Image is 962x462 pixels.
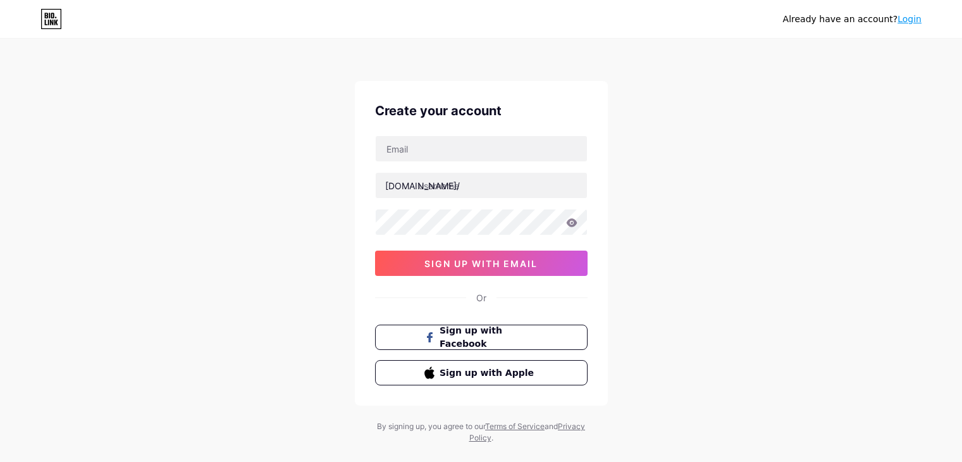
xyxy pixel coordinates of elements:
button: Sign up with Facebook [375,325,588,350]
a: Login [897,14,922,24]
div: [DOMAIN_NAME]/ [385,179,460,192]
span: Sign up with Facebook [440,324,538,351]
span: sign up with email [424,258,538,269]
a: Terms of Service [485,421,545,431]
div: By signing up, you agree to our and . [374,421,589,444]
span: Sign up with Apple [440,366,538,380]
div: Create your account [375,101,588,120]
input: username [376,173,587,198]
input: Email [376,136,587,161]
button: sign up with email [375,251,588,276]
div: Already have an account? [783,13,922,26]
button: Sign up with Apple [375,360,588,385]
div: Or [476,291,486,304]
